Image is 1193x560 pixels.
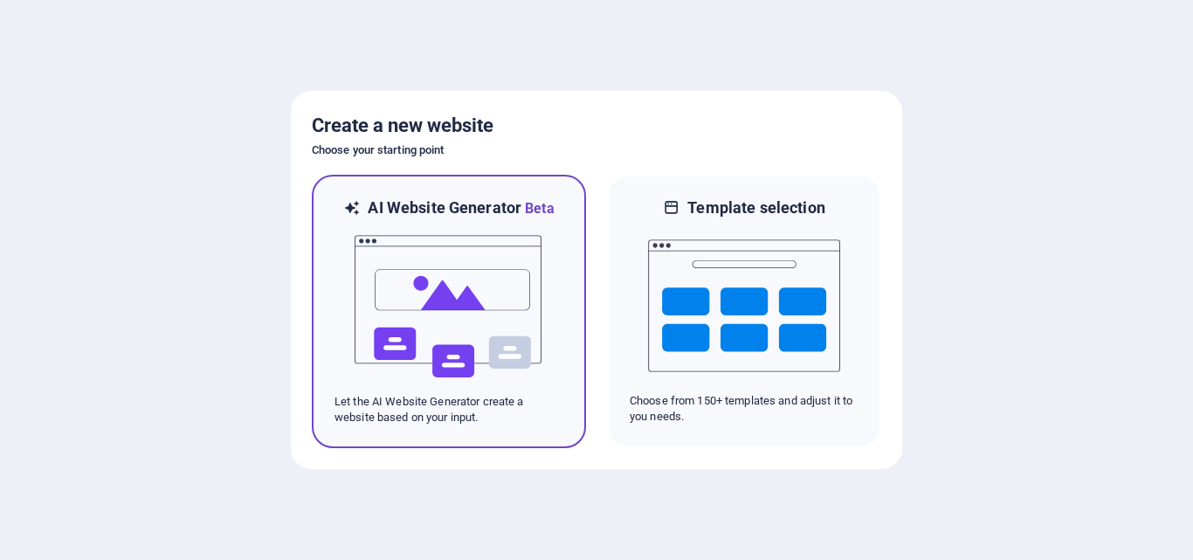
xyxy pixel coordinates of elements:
p: Let the AI Website Generator create a website based on your input. [334,394,563,425]
h5: Create a new website [312,112,881,140]
span: Beta [521,200,555,217]
h6: Template selection [687,197,824,218]
p: Choose from 150+ templates and adjust it to you needs. [630,393,859,425]
div: Template selectionChoose from 150+ templates and adjust it to you needs. [607,175,881,448]
img: ai [353,219,545,394]
div: AI Website GeneratorBetaaiLet the AI Website Generator create a website based on your input. [312,175,586,448]
h6: Choose your starting point [312,140,881,161]
h6: AI Website Generator [368,197,554,219]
